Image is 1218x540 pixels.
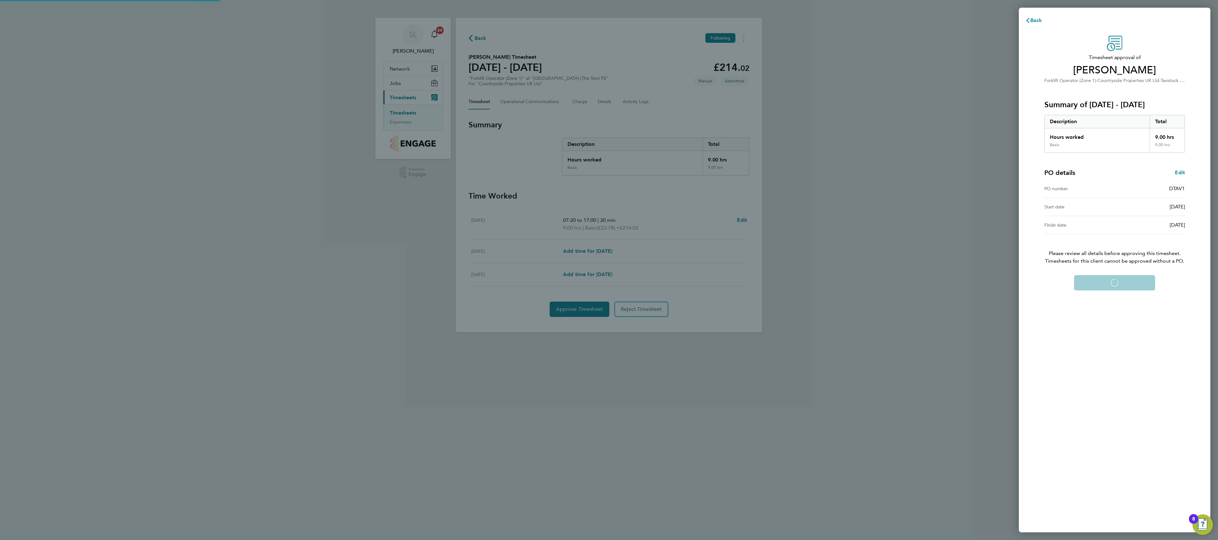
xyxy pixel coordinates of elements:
div: Summary of 18 - 24 Aug 2025 [1044,115,1185,153]
div: [DATE] [1115,203,1185,211]
div: Description [1045,115,1150,128]
div: Basic [1050,142,1059,147]
h4: PO details [1044,168,1075,177]
div: [DATE] [1115,221,1185,229]
span: Countryside Properties UK Ltd [1097,78,1159,83]
p: Please review all details before approving this timesheet. [1037,234,1192,265]
div: 8 [1192,519,1195,527]
span: Timesheet approval of [1044,54,1185,61]
span: DTAV1 [1169,185,1185,191]
div: Total [1150,115,1185,128]
h3: Summary of [DATE] - [DATE] [1044,100,1185,110]
div: 9.00 hrs [1150,142,1185,153]
span: · [1096,78,1097,83]
div: Hours worked [1045,128,1150,142]
a: Edit [1175,169,1185,176]
span: Back [1030,17,1042,23]
div: 9.00 hrs [1150,128,1185,142]
span: Edit [1175,169,1185,176]
span: Tavistock (The Tors) P2 [1161,77,1206,83]
span: · [1159,78,1161,83]
div: Start date [1044,203,1115,211]
button: Back [1019,14,1049,27]
span: Forklift Operator (Zone 1) [1044,78,1096,83]
span: [PERSON_NAME] [1044,64,1185,77]
span: Timesheets for this client cannot be approved without a PO. [1037,257,1192,265]
div: Finish date [1044,221,1115,229]
button: Open Resource Center, 8 new notifications [1192,514,1213,535]
div: PO number [1044,185,1115,192]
